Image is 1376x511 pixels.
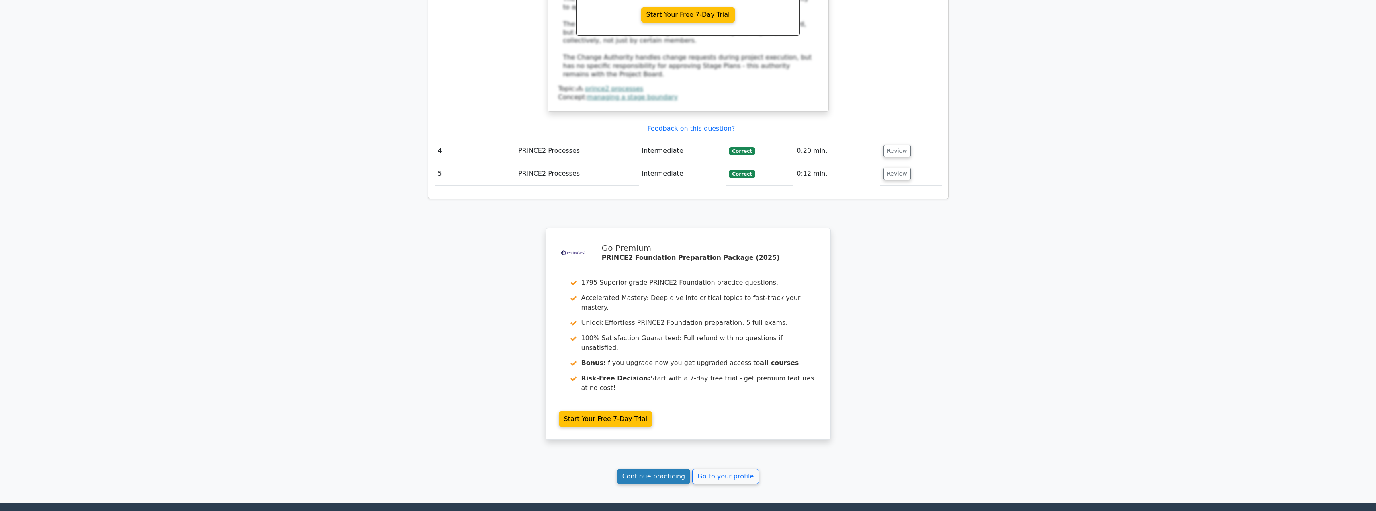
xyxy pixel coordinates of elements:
[729,170,755,178] span: Correct
[641,7,735,23] a: Start Your Free 7-Day Trial
[883,168,911,180] button: Review
[692,469,759,484] a: Go to your profile
[559,411,653,427] a: Start Your Free 7-Day Trial
[585,85,643,92] a: prince2 processes
[435,140,515,162] td: 4
[515,162,638,185] td: PRINCE2 Processes
[617,469,691,484] a: Continue practicing
[793,140,880,162] td: 0:20 min.
[639,162,726,185] td: Intermediate
[793,162,880,185] td: 0:12 min.
[883,145,911,157] button: Review
[587,93,678,101] a: managing a stage boundary
[639,140,726,162] td: Intermediate
[435,162,515,185] td: 5
[729,147,755,155] span: Correct
[558,93,818,102] div: Concept:
[515,140,638,162] td: PRINCE2 Processes
[647,125,735,132] a: Feedback on this question?
[558,85,818,93] div: Topic:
